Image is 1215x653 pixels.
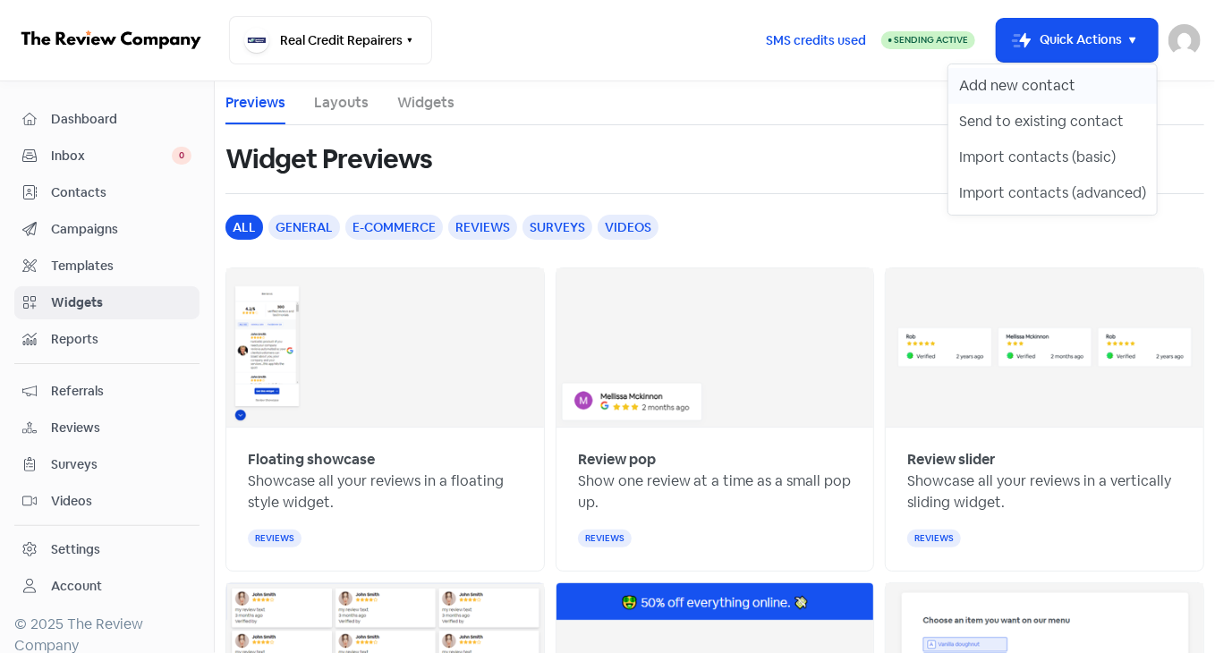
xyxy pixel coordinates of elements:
a: Layouts [314,92,369,114]
p: Show one review at a time as a small pop up. [578,471,853,513]
span: SMS credits used [766,31,866,50]
span: Inbox [51,147,172,165]
span: 0 [172,147,191,165]
a: Widgets [397,92,455,114]
h1: Widget Previews [225,131,433,188]
a: Account [14,570,200,603]
a: Reports [14,323,200,356]
span: Campaigns [51,220,191,239]
a: Reviews [14,411,200,445]
div: reviews [248,530,302,547]
div: reviews [578,530,632,547]
div: Account [51,577,102,596]
button: Add new contact [948,68,1157,104]
a: Campaigns [14,213,200,246]
div: reviews [907,530,961,547]
span: Widgets [51,293,191,312]
span: Templates [51,257,191,276]
div: Settings [51,540,100,559]
button: Send to existing contact [948,104,1157,140]
button: Quick Actions [997,19,1158,62]
span: Referrals [51,382,191,401]
p: Showcase all your reviews in a vertically sliding widget. [907,471,1182,513]
a: Widgets [14,286,200,319]
span: Contacts [51,183,191,202]
a: Surveys [14,448,200,481]
a: Settings [14,533,200,566]
button: Import contacts (advanced) [948,175,1157,211]
div: surveys [523,215,592,240]
a: Dashboard [14,103,200,136]
a: SMS credits used [751,30,881,48]
b: Review slider [907,450,995,469]
div: videos [598,215,658,240]
button: Real Credit Repairers [229,16,432,64]
a: Contacts [14,176,200,209]
b: Review pop [578,450,656,469]
button: Import contacts (basic) [948,140,1157,175]
span: Reviews [51,419,191,437]
span: Dashboard [51,110,191,129]
a: Videos [14,485,200,518]
b: Floating showcase [248,450,375,469]
img: User [1168,24,1201,56]
span: Sending Active [894,34,968,46]
a: Previews [225,92,285,114]
p: Showcase all your reviews in a floating style widget. [248,471,523,513]
a: Referrals [14,375,200,408]
div: all [225,215,263,240]
span: Surveys [51,455,191,474]
span: Reports [51,330,191,349]
a: Sending Active [881,30,975,51]
div: general [268,215,340,240]
div: reviews [448,215,517,240]
div: e-commerce [345,215,443,240]
a: Templates [14,250,200,283]
span: Videos [51,492,191,511]
a: Inbox 0 [14,140,200,173]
